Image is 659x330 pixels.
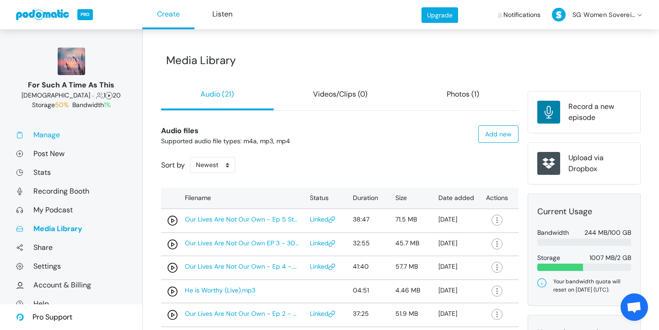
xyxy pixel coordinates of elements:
td: 37:25 [347,303,390,327]
div: Supported audio file types: m4a, mp3, mp4 [157,125,401,146]
div: Current Usage [537,206,631,218]
th: Size [390,188,433,209]
div: Storage [537,252,560,264]
td: 04:51 [347,280,390,303]
span: 1% [104,101,111,109]
span: Bandwidth [72,101,111,109]
span: Religion & Spirituality: Christianity [22,91,90,99]
td: 57.7 MB [390,256,433,280]
a: Open chat [621,293,648,321]
a: Linked [310,239,335,247]
a: Audio (21) [200,89,234,99]
a: Help [16,299,126,308]
a: Upgrade [421,7,458,23]
th: Actions [475,188,519,209]
span: Notifications [503,1,540,28]
a: Our Lives Are Not Our Own - Ep 5 Stewarding our Phones.mp3 [185,215,299,224]
a: Recording Booth [16,186,126,196]
img: play-circle-edabcb7191d95c96d423a20412bd94edaa81e5c819894faff7c380fce0f4cfcd.svg [167,239,178,250]
span: 50% [55,101,69,109]
div: Media Library [161,52,641,69]
span: Followers [96,91,103,99]
a: Manage [16,130,126,140]
td: [DATE] [433,233,476,256]
td: [DATE] [433,280,476,303]
a: Account & Billing [16,280,126,290]
img: play-circle-edabcb7191d95c96d423a20412bd94edaa81e5c819894faff7c380fce0f4cfcd.svg [167,262,178,273]
td: 32:55 [347,233,390,256]
a: Stats [16,168,126,177]
td: 41:40 [347,256,390,280]
img: play-circle-edabcb7191d95c96d423a20412bd94edaa81e5c819894faff7c380fce0f4cfcd.svg [167,286,178,297]
div: Record a new episode [568,101,631,123]
a: Create [142,0,194,29]
th: Date added [433,188,476,209]
td: [DATE] [433,209,476,233]
th: Status [304,188,347,209]
div: Bandwidth [537,227,569,238]
span: Episodes [105,91,113,99]
a: Post New [16,149,126,158]
td: [DATE] [433,303,476,327]
div: 1 20 [16,91,126,100]
th: Duration [347,188,390,209]
a: Our Lives Are Not Our Own - Ep 2 - 30:10:2024, 4.38 PM.mp3 [185,309,299,319]
td: 51.9 MB [390,303,433,327]
img: play-circle-edabcb7191d95c96d423a20412bd94edaa81e5c819894faff7c380fce0f4cfcd.svg [167,215,178,226]
a: My Podcast [16,205,126,215]
a: Add new [478,125,519,143]
img: 150x150_16606884.jpg [58,48,85,75]
a: Linked [310,215,335,223]
a: He is Worthy (Live).mp3 [185,286,299,295]
div: Upload via Dropbox [568,152,631,174]
th: Filename [179,188,304,209]
a: Settings [16,261,126,271]
span: PRO [77,9,93,20]
div: 244 MB/100 GB [584,227,631,238]
span: Storage [32,101,70,109]
td: 4.46 MB [390,280,433,303]
td: 45.7 MB [390,233,433,256]
div: 1007 MB/2 GB [589,252,631,264]
td: 38:47 [347,209,390,233]
a: Linked [310,309,335,318]
b: Audio files [161,126,199,135]
a: Our Lives Are Not Our Own EP 3 - 30:10:2024, 10.08 PM.mp3 [185,238,299,248]
a: Share [16,243,126,252]
label: Sort by [161,160,185,171]
div: For Such A Time As This [16,80,126,91]
a: Media Library [16,224,126,233]
a: Record a new episode [537,101,631,124]
td: 71.5 MB [390,209,433,233]
img: S-50-751bda954626a1d1d78fbf93ed1588bb97db1af16e606d0d37e90f3d6cac223c.png [552,8,566,22]
div: Your bandwidth quota will reset on [DATE] (UTC). [553,277,631,294]
a: Pro Support [16,304,72,330]
a: Our Lives Are Not Our Own - Ep 4 -.mp3 [185,262,299,271]
a: Videos/Clips (0) [313,89,367,99]
a: Photos (1) [447,89,479,99]
a: Listen [196,0,248,29]
a: Upload via Dropbox [537,152,631,175]
img: play-circle-edabcb7191d95c96d423a20412bd94edaa81e5c819894faff7c380fce0f4cfcd.svg [167,309,178,320]
span: SG Women Sovereign Grace Media [573,1,636,28]
a: SG Women Sovereign Grace Media [552,1,643,28]
td: [DATE] [433,256,476,280]
a: Linked [310,262,335,270]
